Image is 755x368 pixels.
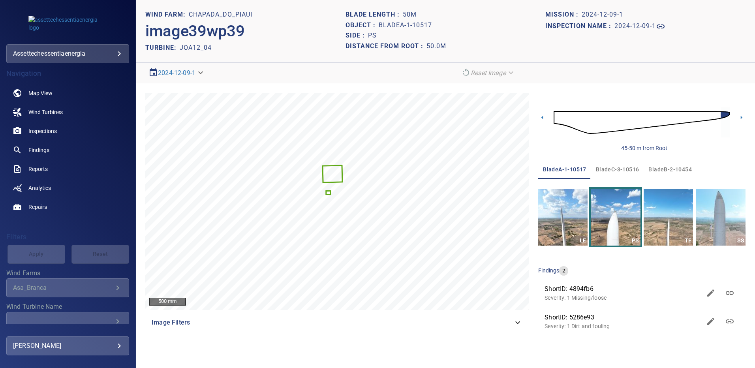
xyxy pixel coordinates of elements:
[346,43,426,50] h1: Distance from root :
[621,144,667,152] div: 45-50 m from Root
[648,165,692,175] span: bladeB-2-10454
[696,189,746,246] a: SS
[28,184,51,192] span: Analytics
[6,141,129,160] a: findings noActive
[158,69,195,77] a: 2024-12-09-1
[145,11,189,19] h1: WIND FARM:
[346,32,368,39] h1: Side :
[6,312,129,331] div: Wind Turbine Name
[582,11,623,19] h1: 2024-12-09-1
[538,267,559,274] span: findings
[346,11,403,19] h1: Blade length :
[538,189,588,246] a: LE
[554,101,730,144] img: d
[145,22,244,41] h2: image39wp39
[403,11,417,19] h1: 50m
[6,84,129,103] a: map noActive
[6,233,129,241] h4: Filters
[545,294,701,302] p: Severity: 1 Missing/loose
[13,284,113,291] div: Asa_Branca
[152,318,513,327] span: Image Filters
[28,16,107,32] img: assettechessentiaenergia-logo
[631,236,640,246] div: PS
[346,22,379,29] h1: Object :
[28,203,47,211] span: Repairs
[426,43,446,50] h1: 50.0m
[6,160,129,178] a: reports noActive
[28,108,63,116] span: Wind Turbines
[180,44,212,51] h2: JOA12_04
[559,267,568,275] span: 2
[458,66,518,80] div: Reset Image
[28,165,48,173] span: Reports
[591,189,640,246] a: PS
[6,304,129,310] label: Wind Turbine Name
[189,11,252,19] h1: Chapada_do_Piaui
[545,322,701,330] p: Severity: 1 Dirt and fouling
[6,178,129,197] a: analytics noActive
[545,11,582,19] h1: Mission :
[13,340,122,352] div: [PERSON_NAME]
[379,22,432,29] h1: bladeA-1-10517
[6,197,129,216] a: repairs noActive
[6,278,129,297] div: Wind Farms
[543,165,586,175] span: bladeA-1-10517
[6,122,129,141] a: inspections noActive
[545,23,614,30] h1: Inspection name :
[736,236,746,246] div: SS
[545,284,701,294] span: ShortID: 4894fb6
[596,165,639,175] span: bladeC-3-10516
[545,313,701,322] span: ShortID: 5286e93
[28,89,53,97] span: Map View
[614,22,665,31] a: 2024-12-09-1
[145,66,208,80] div: 2024-12-09-1
[6,69,129,77] h4: Navigation
[145,44,180,51] h2: TURBINE:
[368,32,377,39] h1: PS
[6,44,129,63] div: assettechessentiaenergia
[6,270,129,276] label: Wind Farms
[28,146,49,154] span: Findings
[614,23,656,30] h1: 2024-12-09-1
[13,47,122,60] div: assettechessentiaenergia
[145,313,529,332] div: Image Filters
[6,103,129,122] a: windturbines noActive
[683,236,693,246] div: TE
[28,127,57,135] span: Inspections
[471,69,506,77] em: Reset Image
[578,236,588,246] div: LE
[644,189,693,246] a: TE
